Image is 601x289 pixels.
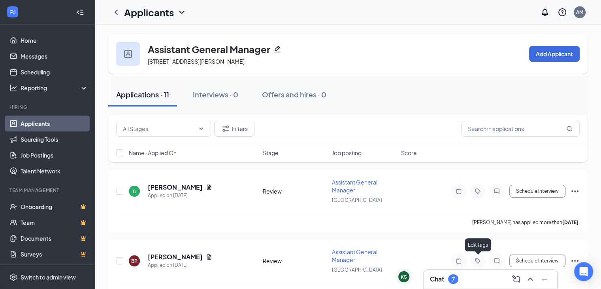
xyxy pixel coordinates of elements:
div: Reporting [21,84,89,92]
div: BP [131,258,138,264]
div: Applied on [DATE] [148,192,212,200]
div: Offers and hires · 0 [262,89,326,99]
svg: Minimize [540,274,549,284]
svg: Document [206,184,212,190]
div: Switch to admin view [21,273,76,281]
button: Filter Filters [214,121,254,137]
a: OnboardingCrown [21,199,88,215]
span: Score [401,149,417,157]
svg: ChatInactive [492,188,501,194]
svg: Ellipses [570,256,580,266]
a: Applicants [21,116,88,131]
div: TJ [132,188,137,195]
a: Scheduling [21,64,88,80]
h1: Applicants [124,6,174,19]
p: [PERSON_NAME] has applied more than . [472,219,580,226]
img: user icon [124,50,132,58]
button: ComposeMessage [510,273,522,285]
input: All Stages [123,124,195,133]
a: TeamCrown [21,215,88,230]
svg: ChevronDown [198,125,204,132]
div: AM [576,9,583,15]
svg: Note [454,188,463,194]
svg: Ellipses [570,186,580,196]
svg: Filter [221,124,230,133]
div: Team Management [9,187,87,194]
svg: ChatInactive [492,258,501,264]
div: Edit tags [465,238,491,251]
h5: [PERSON_NAME] [148,183,203,192]
span: Stage [263,149,279,157]
a: Home [21,32,88,48]
svg: QuestionInfo [558,8,567,17]
button: Add Applicant [529,46,580,62]
button: Schedule Interview [509,185,565,198]
h3: Assistant General Manager [148,42,270,56]
svg: Analysis [9,84,17,92]
svg: ChevronDown [177,8,187,17]
a: Messages [21,48,88,64]
svg: Note [454,258,463,264]
span: Assistant General Manager [332,248,377,263]
a: DocumentsCrown [21,230,88,246]
a: Job Postings [21,147,88,163]
svg: MagnifyingGlass [566,125,573,132]
a: Sourcing Tools [21,131,88,147]
button: Minimize [538,273,551,285]
h5: [PERSON_NAME] [148,253,203,261]
span: [GEOGRAPHIC_DATA] [332,197,382,203]
button: ChevronUp [524,273,537,285]
svg: ChevronUp [526,274,535,284]
button: Schedule Interview [509,255,565,267]
span: [STREET_ADDRESS][PERSON_NAME] [148,58,245,65]
b: [DATE] [562,219,578,225]
span: [GEOGRAPHIC_DATA] [332,267,382,273]
h3: Chat [430,275,444,283]
input: Search in applications [461,121,580,137]
span: Name · Applied On [129,149,177,157]
a: SurveysCrown [21,246,88,262]
svg: Pencil [273,45,281,53]
div: Hiring [9,104,87,110]
div: Review [263,187,327,195]
svg: Collapse [76,8,84,16]
div: Interviews · 0 [193,89,238,99]
svg: Settings [9,273,17,281]
div: 7 [452,276,455,283]
svg: WorkstreamLogo [9,8,17,16]
svg: Notifications [540,8,550,17]
div: Applied on [DATE] [148,261,212,269]
span: Job posting [332,149,362,157]
svg: ChevronLeft [111,8,121,17]
div: Review [263,257,327,265]
a: Talent Network [21,163,88,179]
div: KS [401,274,407,280]
svg: Tag [473,188,482,194]
svg: ComposeMessage [511,274,521,284]
svg: Document [206,254,212,260]
div: Open Intercom Messenger [574,262,593,281]
div: Applications · 11 [116,89,169,99]
svg: Tag [473,258,482,264]
span: Assistant General Manager [332,179,377,194]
